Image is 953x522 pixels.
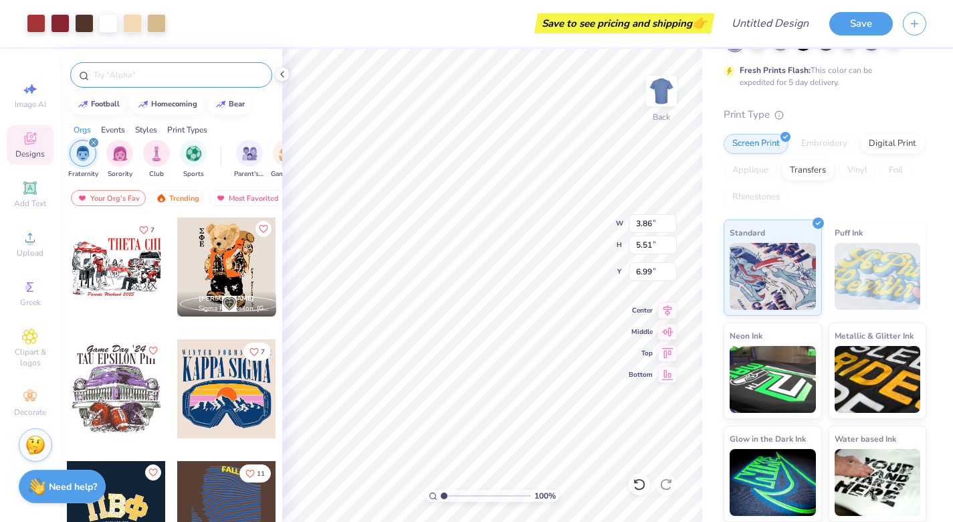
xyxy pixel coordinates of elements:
span: Metallic & Glitter Ink [835,329,914,343]
div: Foil [880,161,912,181]
span: Standard [730,226,765,240]
div: bear [229,100,245,108]
img: trend_line.gif [138,100,148,108]
button: Like [145,343,161,359]
button: homecoming [130,94,203,114]
span: Club [149,169,164,179]
div: Your Org's Fav [71,190,146,206]
img: Standard [730,243,816,310]
div: Events [101,124,125,136]
button: Like [133,221,161,239]
span: 11 [257,470,265,477]
button: Save [829,12,893,35]
button: Like [145,464,161,481]
div: This color can be expedited for 5 day delivery. [740,64,904,88]
img: most_fav.gif [215,193,226,203]
img: Fraternity Image [76,146,90,161]
span: Parent's Weekend [234,169,265,179]
span: Add Text [14,198,46,209]
img: Glow in the Dark Ink [730,449,816,516]
img: trend_line.gif [78,100,88,108]
div: filter for Sorority [106,140,133,179]
button: Like [255,221,272,237]
input: Try "Alpha" [92,68,263,82]
img: Sorority Image [112,146,128,161]
span: Game Day [271,169,302,179]
div: Vinyl [839,161,876,181]
span: 7 [150,227,154,234]
div: Digital Print [860,134,925,154]
strong: Need help? [49,481,97,493]
button: filter button [68,140,98,179]
span: Clipart & logos [7,347,54,368]
span: Bottom [629,370,653,379]
button: bear [208,94,251,114]
div: Trending [150,190,205,206]
div: Most Favorited [209,190,285,206]
div: Styles [135,124,157,136]
div: Rhinestones [724,187,788,207]
img: Water based Ink [835,449,921,516]
strong: Fresh Prints Flash: [740,65,811,76]
div: Transfers [781,161,835,181]
div: football [91,100,120,108]
div: filter for Club [143,140,170,179]
span: Water based Ink [835,432,896,446]
button: filter button [271,140,302,179]
div: filter for Fraternity [68,140,98,179]
span: Center [629,306,653,315]
button: football [70,94,126,114]
span: Fraternity [68,169,98,179]
button: filter button [180,140,207,179]
button: filter button [143,140,170,179]
span: 7 [261,349,265,355]
div: Screen Print [724,134,788,154]
img: most_fav.gif [77,193,88,203]
span: Image AI [15,99,46,110]
span: Designs [15,149,45,159]
span: Greek [20,297,41,308]
img: Puff Ink [835,243,921,310]
div: filter for Game Day [271,140,302,179]
span: Decorate [14,407,46,418]
input: Untitled Design [721,10,819,37]
span: Neon Ink [730,329,762,343]
div: Orgs [74,124,91,136]
div: Print Types [167,124,207,136]
span: Sorority [108,169,132,179]
img: trend_line.gif [215,100,226,108]
span: Upload [17,248,43,258]
div: Embroidery [792,134,856,154]
span: 👉 [692,15,707,31]
span: Sigma Phi Epsilon, [GEOGRAPHIC_DATA][US_STATE] [199,304,271,314]
span: Glow in the Dark Ink [730,432,806,446]
span: Puff Ink [835,226,863,240]
img: Neon Ink [730,346,816,413]
img: Sports Image [186,146,201,161]
button: filter button [234,140,265,179]
span: Middle [629,327,653,337]
div: Print Type [724,107,926,122]
div: Save to see pricing and shipping [538,13,711,33]
img: Back [648,78,675,104]
span: [PERSON_NAME] [199,294,254,303]
div: Applique [724,161,777,181]
div: filter for Parent's Weekend [234,140,265,179]
div: homecoming [151,100,197,108]
div: Back [653,111,670,123]
span: Sports [183,169,204,179]
button: Like [243,343,271,361]
span: Top [629,349,653,358]
button: Like [239,464,271,483]
img: trending.gif [156,193,167,203]
div: filter for Sports [180,140,207,179]
img: Metallic & Glitter Ink [835,346,921,413]
img: Club Image [149,146,164,161]
button: filter button [106,140,133,179]
span: 100 % [534,490,556,502]
img: Parent's Weekend Image [242,146,257,161]
img: Game Day Image [279,146,294,161]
